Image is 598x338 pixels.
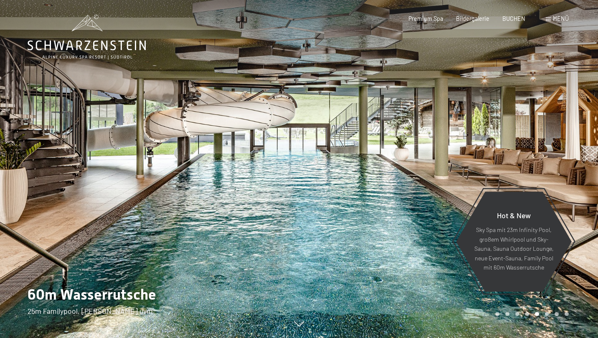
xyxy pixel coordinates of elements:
[408,15,443,22] a: Premium Spa
[497,211,531,220] span: Hot & New
[502,15,525,22] a: BUCHEN
[525,312,529,316] div: Carousel Page 4
[553,15,569,22] span: Menü
[456,191,572,292] a: Hot & New Sky Spa mit 23m Infinity Pool, großem Whirlpool und Sky-Sauna, Sauna Outdoor Lounge, ne...
[456,15,489,22] a: Bildergalerie
[555,312,559,316] div: Carousel Page 7
[515,312,519,316] div: Carousel Page 3
[535,312,539,316] div: Carousel Page 5 (Current Slide)
[505,312,509,316] div: Carousel Page 2
[545,312,549,316] div: Carousel Page 6
[495,312,499,316] div: Carousel Page 1
[565,312,569,316] div: Carousel Page 8
[492,312,568,316] div: Carousel Pagination
[474,225,554,272] p: Sky Spa mit 23m Infinity Pool, großem Whirlpool und Sky-Sauna, Sauna Outdoor Lounge, neue Event-S...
